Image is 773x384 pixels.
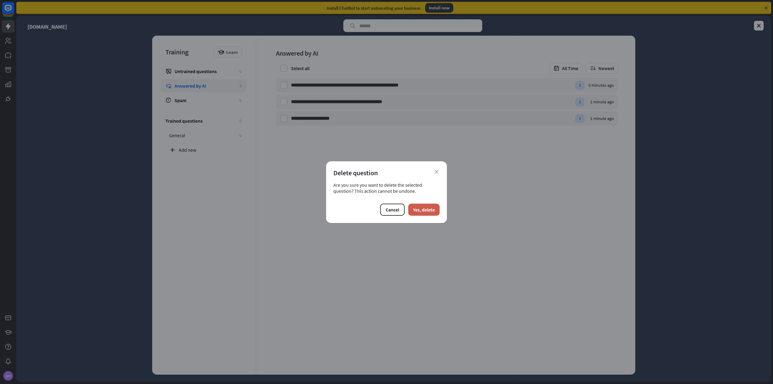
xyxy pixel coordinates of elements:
[333,169,440,177] div: Delete question
[380,204,405,216] button: Cancel
[435,170,438,174] i: close
[5,2,23,21] button: Open LiveChat chat widget
[333,182,440,194] div: Are you sure you want to delete the selected question? This action cannot be undone.
[408,204,440,216] button: Yes, delete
